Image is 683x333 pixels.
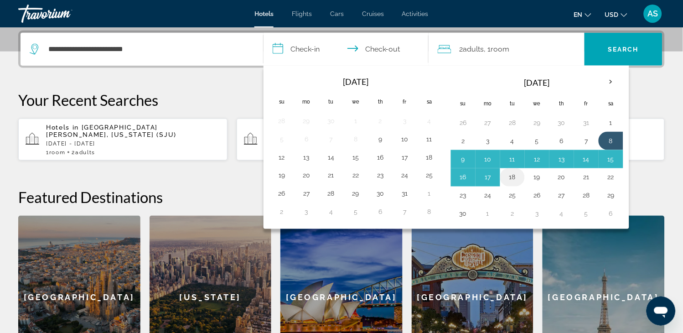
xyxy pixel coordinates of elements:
button: Day 26 [274,187,289,200]
button: Day 28 [274,114,289,127]
p: Your Recent Searches [18,91,665,109]
button: Day 13 [554,153,569,166]
button: Day 21 [324,169,338,182]
button: Day 22 [604,171,618,184]
button: Change language [574,8,591,21]
button: Day 6 [373,206,388,219]
span: 2 [460,43,484,56]
span: Hotels in [46,124,79,131]
button: Day 3 [481,135,495,147]
button: Day 1 [604,116,618,129]
button: Day 27 [299,187,314,200]
button: Day 14 [324,151,338,164]
span: , 1 [484,43,510,56]
span: [GEOGRAPHIC_DATA][PERSON_NAME], [US_STATE] (SJU) [46,124,176,138]
p: [DATE] - [DATE] [46,140,220,147]
button: Day 22 [348,169,363,182]
button: Day 8 [348,133,363,146]
button: Day 9 [456,153,471,166]
button: Day 6 [604,208,618,220]
button: Day 23 [373,169,388,182]
button: Day 6 [554,135,569,147]
button: Day 21 [579,171,594,184]
a: Flights [292,10,312,17]
button: Day 16 [373,151,388,164]
span: Room [49,149,66,156]
button: Day 2 [373,114,388,127]
button: Change currency [605,8,627,21]
button: Day 19 [530,171,544,184]
table: Left calendar grid [269,72,442,221]
span: 1 [46,149,65,156]
button: Day 3 [398,114,412,127]
button: Day 16 [456,171,471,184]
a: Cars [330,10,344,17]
button: Day 28 [505,116,520,129]
button: Day 25 [422,169,437,182]
button: Day 6 [299,133,314,146]
span: USD [605,11,619,18]
button: Day 30 [324,114,338,127]
button: Day 7 [324,133,338,146]
span: AS [648,9,658,18]
button: Day 24 [398,169,412,182]
button: Day 17 [481,171,495,184]
button: Day 3 [299,206,314,219]
button: Day 1 [348,114,363,127]
button: Day 15 [604,153,618,166]
a: Hotels [254,10,274,17]
button: Day 17 [398,151,412,164]
button: User Menu [641,4,665,23]
button: Day 2 [456,135,471,147]
a: Travorium [18,2,109,26]
h2: Featured Destinations [18,188,665,207]
button: Day 28 [579,189,594,202]
th: [DATE] [294,72,417,92]
button: Hotels in [GEOGRAPHIC_DATA][PERSON_NAME], [US_STATE] (SJU)[DATE] - [DATE]1Room2Adults [18,118,228,161]
button: Day 30 [554,116,569,129]
button: Day 31 [398,187,412,200]
button: Day 1 [481,208,495,220]
button: Day 4 [422,114,437,127]
input: Search hotel destination [47,42,249,56]
button: Day 10 [481,153,495,166]
div: Search widget [21,33,662,66]
button: Day 25 [505,189,520,202]
button: Day 11 [422,133,437,146]
button: Day 29 [604,189,618,202]
iframe: Button to launch messaging window [647,297,676,326]
button: Hotels in [GEOGRAPHIC_DATA], [GEOGRAPHIC_DATA] ([GEOGRAPHIC_DATA])[DATE] - [DATE]1Room2Adults [237,118,446,161]
button: Day 4 [324,206,338,219]
button: Select check in and out date [264,33,429,66]
button: Day 1 [422,187,437,200]
button: Day 30 [373,187,388,200]
button: Day 18 [422,151,437,164]
button: Day 7 [398,206,412,219]
button: Day 20 [554,171,569,184]
button: Day 27 [481,116,495,129]
button: Day 7 [579,135,594,147]
button: Day 13 [299,151,314,164]
span: en [574,11,583,18]
button: Day 23 [456,189,471,202]
button: Day 5 [348,206,363,219]
button: Day 18 [505,171,520,184]
button: Day 26 [456,116,471,129]
button: Day 14 [579,153,594,166]
button: Day 11 [505,153,520,166]
button: Day 3 [530,208,544,220]
button: Day 5 [530,135,544,147]
button: Day 28 [324,187,338,200]
button: Day 24 [481,189,495,202]
button: Day 4 [554,208,569,220]
button: Day 10 [398,133,412,146]
button: Day 19 [274,169,289,182]
button: Day 8 [422,206,437,219]
button: Search [585,33,662,66]
th: [DATE] [476,72,599,94]
button: Day 8 [604,135,618,147]
button: Day 12 [530,153,544,166]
